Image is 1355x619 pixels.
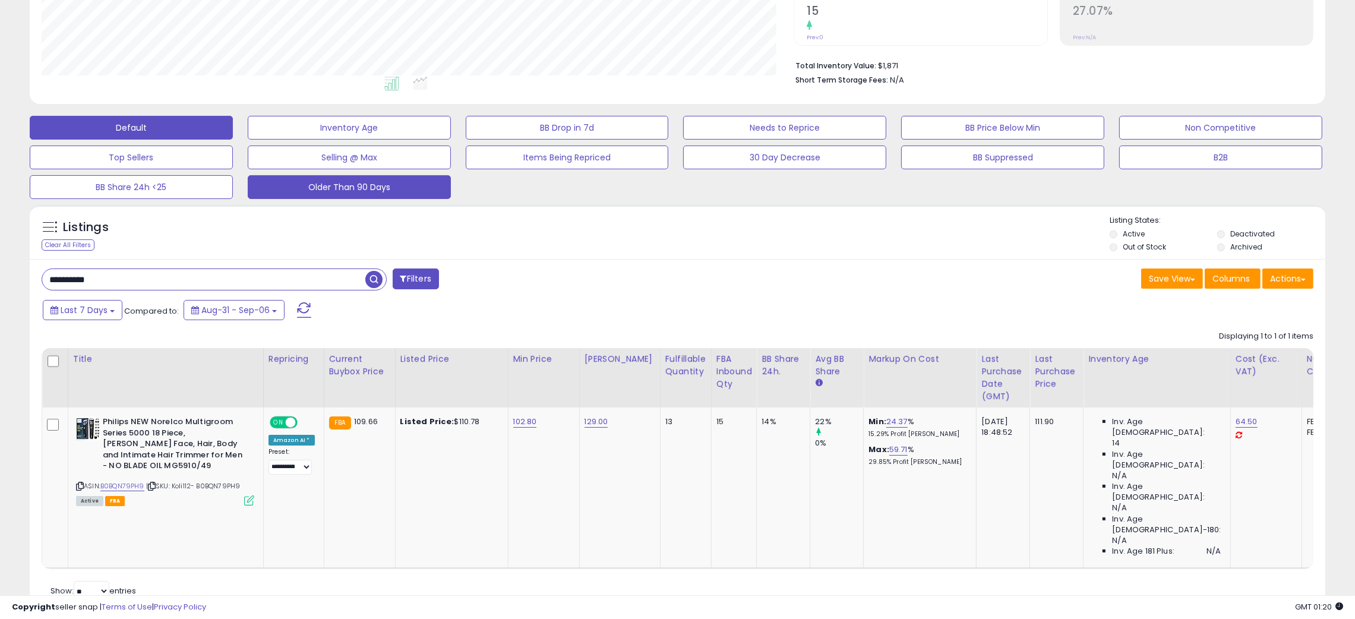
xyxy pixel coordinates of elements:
div: 14% [762,416,801,427]
button: BB Drop in 7d [466,116,669,140]
span: All listings currently available for purchase on Amazon [76,496,103,506]
button: BB Price Below Min [901,116,1104,140]
a: 24.37 [886,416,908,428]
button: Save View [1141,269,1203,289]
button: Items Being Repriced [466,146,669,169]
span: Inv. Age 181 Plus: [1112,546,1174,557]
span: Inv. Age [DEMOGRAPHIC_DATA]: [1112,449,1221,470]
span: FBA [105,496,125,506]
span: 14 [1112,438,1120,449]
span: 2025-09-16 01:20 GMT [1295,601,1343,612]
a: 129.00 [585,416,608,428]
span: Show: entries [50,585,136,596]
div: Last Purchase Price [1035,353,1078,390]
p: Listing States: [1110,215,1325,226]
button: Needs to Reprice [683,116,886,140]
span: N/A [1112,470,1126,481]
div: FBA inbound Qty [716,353,752,390]
button: Columns [1205,269,1261,289]
span: Inv. Age [DEMOGRAPHIC_DATA]-180: [1112,514,1221,535]
button: Older Than 90 Days [248,175,451,199]
div: Last Purchase Date (GMT) [981,353,1025,403]
small: Prev: 0 [807,34,823,41]
div: Amazon AI * [269,435,315,446]
strong: Copyright [12,601,55,612]
p: 15.29% Profit [PERSON_NAME] [868,430,967,438]
button: B2B [1119,146,1322,169]
div: 22% [815,416,863,427]
li: $1,871 [795,58,1305,72]
span: N/A [1206,546,1221,557]
b: Max: [868,444,889,455]
a: B0BQN79PH9 [100,481,144,491]
p: 29.85% Profit [PERSON_NAME] [868,458,967,466]
div: 15 [716,416,748,427]
b: Total Inventory Value: [795,61,876,71]
div: [PERSON_NAME] [585,353,655,365]
div: % [868,444,967,466]
div: seller snap | | [12,602,206,613]
div: FBA: 1 [1307,416,1346,427]
label: Archived [1230,242,1262,252]
div: Cost (Exc. VAT) [1236,353,1297,378]
div: BB Share 24h. [762,353,805,378]
div: Displaying 1 to 1 of 1 items [1219,331,1313,342]
div: Listed Price [400,353,503,365]
div: Repricing [269,353,319,365]
a: Privacy Policy [154,601,206,612]
span: Aug-31 - Sep-06 [201,304,270,316]
div: $110.78 [400,416,499,427]
img: 51+44+C+bBL._SL40_.jpg [76,416,100,440]
div: Inventory Age [1088,353,1225,365]
div: Num of Comp. [1307,353,1350,378]
a: Terms of Use [102,601,152,612]
span: N/A [1112,535,1126,546]
span: Inv. Age [DEMOGRAPHIC_DATA]: [1112,481,1221,503]
b: Philips NEW Norelco Multigroom Series 5000 18 Piece, [PERSON_NAME] Face, Hair, Body and Intimate ... [103,416,247,475]
b: Listed Price: [400,416,454,427]
small: FBA [329,416,351,429]
h5: Listings [63,219,109,236]
span: N/A [890,74,904,86]
div: Current Buybox Price [329,353,390,378]
button: Selling @ Max [248,146,451,169]
div: FBM: 1 [1307,427,1346,438]
span: Compared to: [124,305,179,317]
div: Title [73,353,258,365]
button: Aug-31 - Sep-06 [184,300,285,320]
div: Markup on Cost [868,353,971,365]
b: Min: [868,416,886,427]
span: Inv. Age [DEMOGRAPHIC_DATA]: [1112,416,1221,438]
a: 64.50 [1236,416,1258,428]
div: Fulfillable Quantity [665,353,706,378]
button: BB Share 24h <25 [30,175,233,199]
small: Avg BB Share. [815,378,822,389]
div: Preset: [269,448,315,474]
div: [DATE] 18:48:52 [981,416,1021,438]
small: Prev: N/A [1073,34,1096,41]
th: The percentage added to the cost of goods (COGS) that forms the calculator for Min & Max prices. [864,348,977,408]
div: Avg BB Share [815,353,858,378]
button: BB Suppressed [901,146,1104,169]
button: Last 7 Days [43,300,122,320]
button: Non Competitive [1119,116,1322,140]
button: Top Sellers [30,146,233,169]
h2: 15 [807,4,1047,20]
div: Min Price [513,353,574,365]
div: 111.90 [1035,416,1074,427]
button: Filters [393,269,439,289]
div: 0% [815,438,863,449]
label: Out of Stock [1123,242,1166,252]
span: OFF [296,418,315,428]
span: 109.66 [354,416,378,427]
div: ASIN: [76,416,254,504]
span: | SKU: Koli112- B0BQN79PH9 [146,481,240,491]
a: 59.71 [889,444,908,456]
button: Actions [1262,269,1313,289]
span: ON [271,418,286,428]
button: 30 Day Decrease [683,146,886,169]
h2: 27.07% [1073,4,1313,20]
div: 13 [665,416,702,427]
a: 102.80 [513,416,537,428]
label: Deactivated [1230,229,1275,239]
